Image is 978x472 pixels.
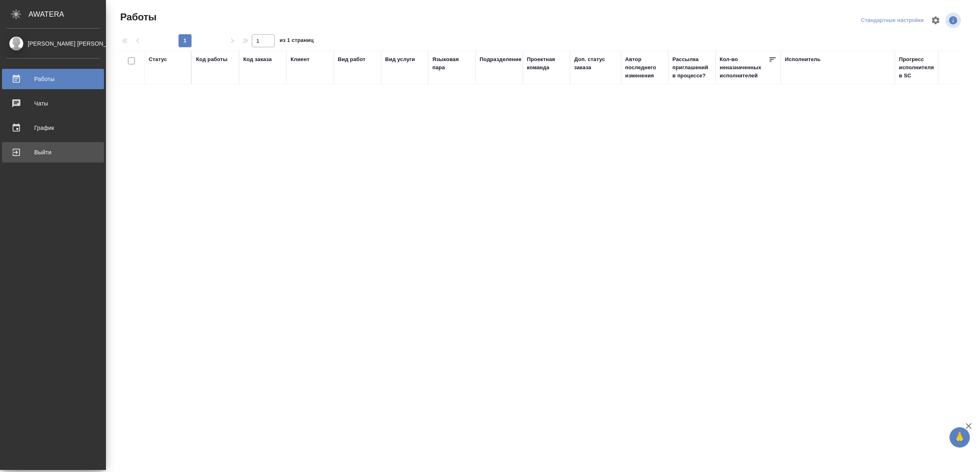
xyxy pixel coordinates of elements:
[859,14,926,27] div: split button
[672,55,711,80] div: Рассылка приглашений в процессе?
[6,39,100,48] div: [PERSON_NAME] [PERSON_NAME]
[29,6,106,22] div: AWATERA
[385,55,415,64] div: Вид услуги
[196,55,227,64] div: Код работы
[149,55,167,64] div: Статус
[949,427,970,448] button: 🙏
[953,429,967,446] span: 🙏
[899,55,936,80] div: Прогресс исполнителя в SC
[6,146,100,158] div: Выйти
[2,118,104,138] a: График
[6,122,100,134] div: График
[720,55,769,80] div: Кол-во неназначенных исполнителей
[338,55,366,64] div: Вид работ
[243,55,272,64] div: Код заказа
[2,69,104,89] a: Работы
[785,55,821,64] div: Исполнитель
[6,73,100,85] div: Работы
[574,55,617,72] div: Доп. статус заказа
[480,55,522,64] div: Подразделение
[291,55,309,64] div: Клиент
[2,142,104,162] a: Выйти
[6,97,100,110] div: Чаты
[280,35,314,47] span: из 1 страниц
[2,93,104,114] a: Чаты
[432,55,471,72] div: Языковая пара
[926,11,945,30] span: Настроить таблицу
[527,55,566,72] div: Проектная команда
[625,55,664,80] div: Автор последнего изменения
[945,13,963,28] span: Посмотреть информацию
[118,11,156,24] span: Работы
